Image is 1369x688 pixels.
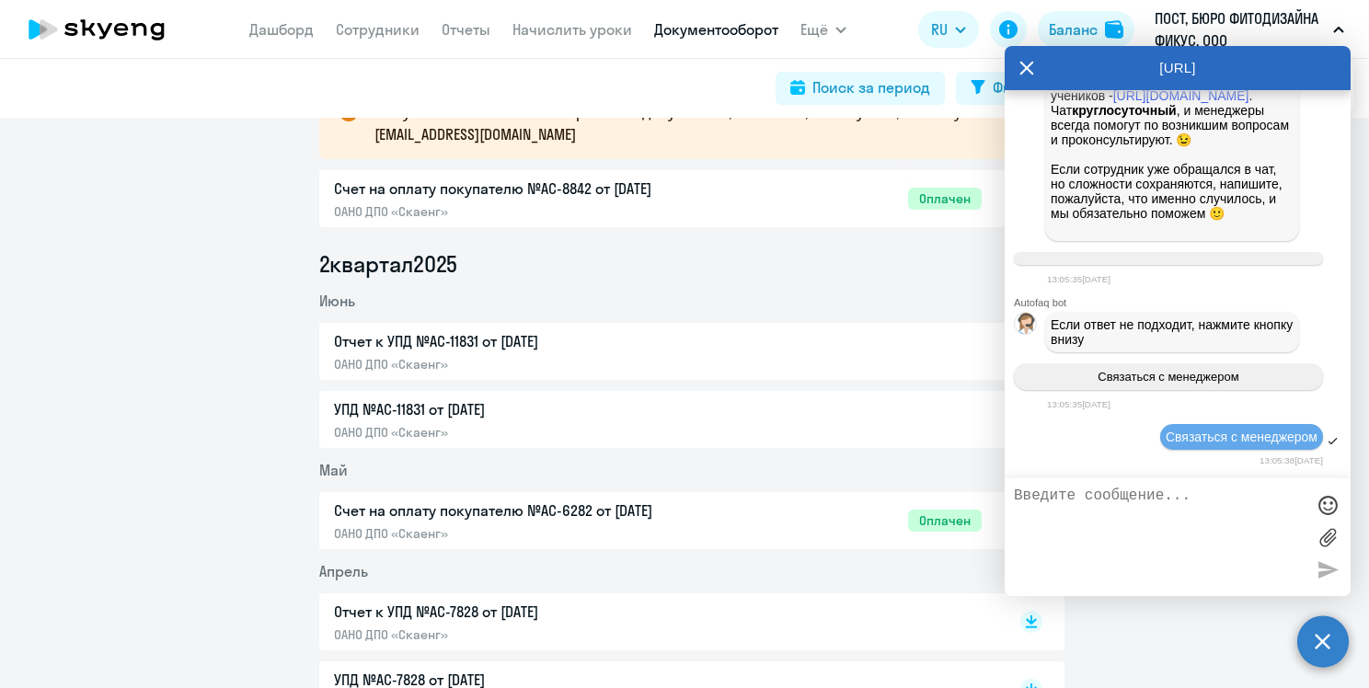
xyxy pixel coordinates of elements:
[249,20,314,39] a: Дашборд
[334,203,720,220] p: ОАНО ДПО «Скаенг»
[1047,399,1110,409] time: 13:05:35[DATE]
[931,18,948,40] span: RU
[512,20,632,39] a: Начислить уроки
[1098,370,1238,384] span: Связаться с менеджером
[1014,363,1323,390] button: Связаться с менеджером
[334,356,720,373] p: ОАНО ДПО «Скаенг»
[1049,18,1098,40] div: Баланс
[908,510,982,532] span: Оплачен
[1105,20,1123,39] img: balance
[993,76,1042,98] div: Фильтр
[1047,274,1110,284] time: 13:05:35[DATE]
[1051,317,1296,347] span: Если ответ не подходит, нажмите кнопку внизу
[908,188,982,210] span: Оплачен
[1260,455,1323,465] time: 13:05:38[DATE]
[812,76,930,98] div: Поиск за период
[800,11,846,48] button: Ещё
[334,330,982,373] a: Отчет к УПД №AC-11831 от [DATE]ОАНО ДПО «Скаенг»
[319,292,355,310] span: Июнь
[1155,7,1326,52] p: ПОСТ, БЮРО ФИТОДИЗАЙНА ФИКУС, ООО
[956,72,1057,105] button: Фильтр
[319,461,348,479] span: Май
[374,101,1031,145] p: В случае возникновения вопросов по документам, напишите, пожалуйста, на почту [EMAIL_ADDRESS][DOM...
[334,601,720,623] p: Отчет к УПД №AC-7828 от [DATE]
[334,626,720,643] p: ОАНО ДПО «Скаенг»
[334,398,720,420] p: УПД №AC-11831 от [DATE]
[800,18,828,40] span: Ещё
[334,601,982,643] a: Отчет к УПД №AC-7828 от [DATE]ОАНО ДПО «Скаенг»
[1145,7,1353,52] button: ПОСТ, БЮРО ФИТОДИЗАЙНА ФИКУС, ООО
[1072,103,1176,118] strong: круглосуточный
[336,20,420,39] a: Сотрудники
[334,398,982,441] a: УПД №AC-11831 от [DATE]ОАНО ДПО «Скаенг»
[1014,297,1351,308] div: Autofaq bot
[776,72,945,105] button: Поиск за период
[319,562,368,580] span: Апрель
[1166,430,1317,444] span: Связаться с менеджером
[319,249,1064,279] li: 2 квартал 2025
[334,499,720,522] p: Счет на оплату покупателю №AC-6282 от [DATE]
[334,178,982,220] a: Счет на оплату покупателю №AC-8842 от [DATE]ОАНО ДПО «Скаенг»Оплачен
[654,20,778,39] a: Документооборот
[442,20,490,39] a: Отчеты
[918,11,979,48] button: RU
[334,499,982,542] a: Счет на оплату покупателю №AC-6282 от [DATE]ОАНО ДПО «Скаенг»Оплачен
[334,330,720,352] p: Отчет к УПД №AC-11831 от [DATE]
[334,178,720,200] p: Счет на оплату покупателю №AC-8842 от [DATE]
[1113,88,1249,103] a: [URL][DOMAIN_NAME]
[1038,11,1134,48] button: Балансbalance
[334,525,720,542] p: ОАНО ДПО «Скаенг»
[1015,313,1038,339] img: bot avatar
[334,424,720,441] p: ОАНО ДПО «Скаенг»
[1314,523,1341,551] label: Лимит 10 файлов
